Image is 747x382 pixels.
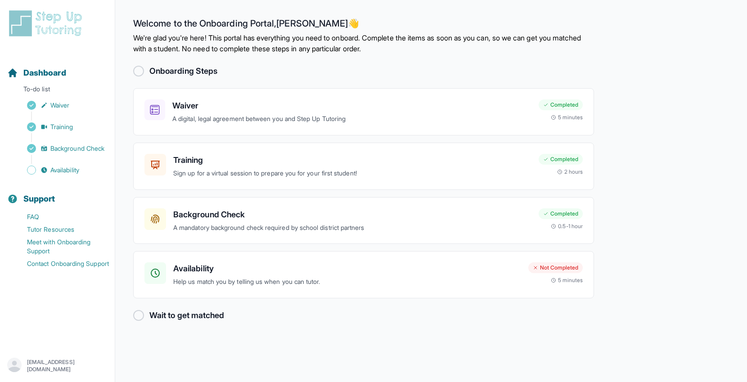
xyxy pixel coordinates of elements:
a: Dashboard [7,67,66,79]
div: 5 minutes [551,277,583,284]
a: WaiverA digital, legal agreement between you and Step Up TutoringCompleted5 minutes [133,88,594,135]
h3: Availability [173,262,521,275]
div: 0.5-1 hour [551,223,583,230]
a: Background CheckA mandatory background check required by school district partnersCompleted0.5-1 hour [133,197,594,244]
img: logo [7,9,87,38]
h3: Training [173,154,531,166]
span: Training [50,122,73,131]
span: Dashboard [23,67,66,79]
button: Support [4,178,111,209]
p: [EMAIL_ADDRESS][DOMAIN_NAME] [27,359,108,373]
h3: Background Check [173,208,531,221]
p: Help us match you by telling us when you can tutor. [173,277,521,287]
p: A digital, legal agreement between you and Step Up Tutoring [172,114,531,124]
a: Contact Onboarding Support [7,257,115,270]
span: Support [23,193,55,205]
a: Tutor Resources [7,223,115,236]
div: 2 hours [557,168,583,175]
span: Availability [50,166,79,175]
a: Training [7,121,115,133]
div: Not Completed [528,262,583,273]
a: AvailabilityHelp us match you by telling us when you can tutor.Not Completed5 minutes [133,251,594,298]
p: A mandatory background check required by school district partners [173,223,531,233]
p: To-do list [4,85,111,97]
h2: Onboarding Steps [149,65,217,77]
div: Completed [539,154,583,165]
div: Completed [539,99,583,110]
h3: Waiver [172,99,531,112]
h2: Wait to get matched [149,309,224,322]
button: Dashboard [4,52,111,83]
p: We're glad you're here! This portal has everything you need to onboard. Complete the items as soo... [133,32,594,54]
a: Background Check [7,142,115,155]
span: Background Check [50,144,104,153]
a: TrainingSign up for a virtual session to prepare you for your first student!Completed2 hours [133,143,594,190]
div: 5 minutes [551,114,583,121]
div: Completed [539,208,583,219]
a: FAQ [7,211,115,223]
a: Meet with Onboarding Support [7,236,115,257]
p: Sign up for a virtual session to prepare you for your first student! [173,168,531,179]
h2: Welcome to the Onboarding Portal, [PERSON_NAME] 👋 [133,18,594,32]
a: Availability [7,164,115,176]
button: [EMAIL_ADDRESS][DOMAIN_NAME] [7,358,108,374]
span: Waiver [50,101,69,110]
a: Waiver [7,99,115,112]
